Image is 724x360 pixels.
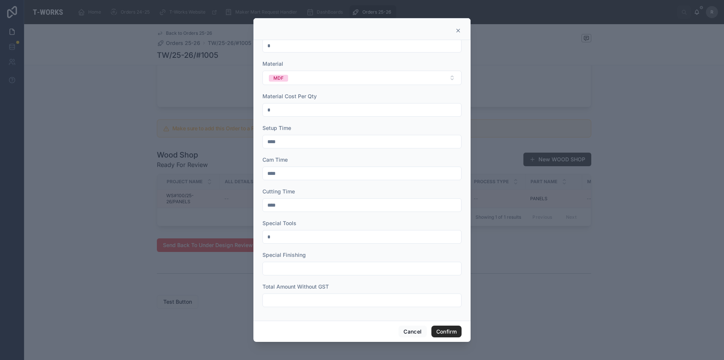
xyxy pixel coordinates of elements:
[262,71,462,85] button: Select Button
[262,283,329,290] span: Total Amount Without GST
[431,326,462,338] button: Confirm
[273,75,284,82] div: MDF
[262,156,288,163] span: Cam Time
[262,220,296,226] span: Special Tools
[262,60,283,67] span: Material
[262,188,295,195] span: Cutting Time
[262,93,317,99] span: Material Cost Per Qty
[262,252,306,258] span: Special Finishing
[262,125,291,131] span: Setup Time
[399,326,426,338] button: Cancel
